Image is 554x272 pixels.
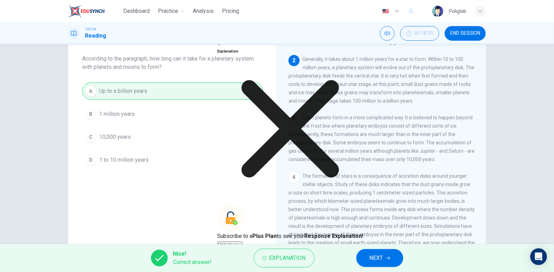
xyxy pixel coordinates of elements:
span: Pricing [222,7,239,15]
span: TOEFL® [85,27,96,32]
strong: Plus Plan [252,233,277,239]
h1: Reading [85,32,106,40]
span: 00:18:39 [414,31,433,36]
span: According to the paragraph, how long can it take for a planetary system with planets and moons to... [82,55,263,71]
span: Generally, it takes about 1 million years for a star to form. Within 10 to 100 million years, a p... [288,56,474,104]
button: Unlock now [217,241,243,248]
span: Analysis [193,7,214,15]
img: en [381,9,390,14]
strong: Response Explanation! [304,233,363,239]
div: Poliglab [449,7,466,15]
span: Explanation [269,253,306,263]
span: The formation of stars is a consequence of accretion disks around younger stellar objects. Study ... [288,173,475,254]
img: Profile picture [432,6,443,17]
h6: Explanation [217,47,363,56]
span: Practice [158,7,179,15]
span: NEXT [370,253,383,263]
div: Mute [380,26,395,41]
span: END SESSION [450,31,480,36]
span: Giant planets form in a more complicated way. It is believed to happen beyond the frost line wher... [288,115,475,162]
div: Hide [400,26,439,41]
span: Dashboard [124,7,150,15]
span: Nice! [173,250,212,258]
div: Open Intercom Messenger [530,248,547,265]
img: EduSynch logo [68,4,105,18]
p: Subscribe to a to see your [217,232,363,240]
span: Correct answer! [173,258,212,266]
